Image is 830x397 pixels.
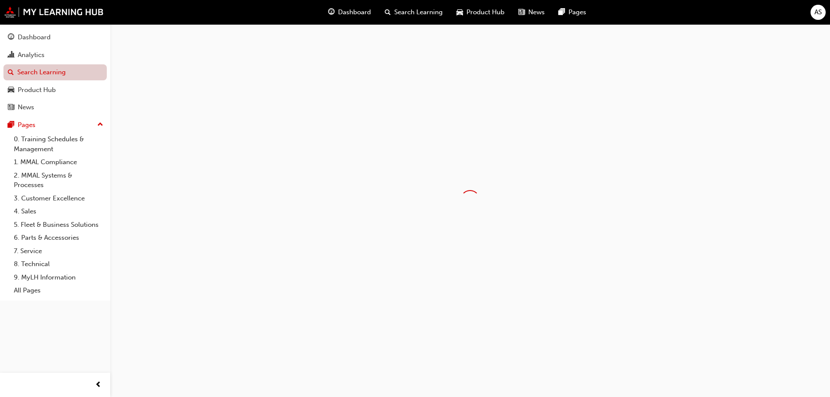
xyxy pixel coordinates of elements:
span: Search Learning [394,7,443,17]
a: 5. Fleet & Business Solutions [10,218,107,232]
a: 2. MMAL Systems & Processes [10,169,107,192]
span: AS [814,7,822,17]
div: Product Hub [18,85,56,95]
span: car-icon [8,86,14,94]
span: pages-icon [559,7,565,18]
a: pages-iconPages [552,3,593,21]
a: 6. Parts & Accessories [10,231,107,245]
a: Analytics [3,47,107,63]
div: Analytics [18,50,45,60]
a: 4. Sales [10,205,107,218]
a: car-iconProduct Hub [450,3,511,21]
a: news-iconNews [511,3,552,21]
img: mmal [4,6,104,18]
a: 7. Service [10,245,107,258]
span: News [528,7,545,17]
a: 1. MMAL Compliance [10,156,107,169]
a: 9. MyLH Information [10,271,107,284]
span: guage-icon [8,34,14,41]
span: pages-icon [8,121,14,129]
a: Search Learning [3,64,107,80]
button: Pages [3,117,107,133]
a: 3. Customer Excellence [10,192,107,205]
a: News [3,99,107,115]
a: search-iconSearch Learning [378,3,450,21]
span: Product Hub [466,7,504,17]
span: chart-icon [8,51,14,59]
div: Dashboard [18,32,51,42]
span: Pages [568,7,586,17]
span: Dashboard [338,7,371,17]
div: Pages [18,120,35,130]
a: Product Hub [3,82,107,98]
span: car-icon [456,7,463,18]
a: 0. Training Schedules & Management [10,133,107,156]
a: Dashboard [3,29,107,45]
a: All Pages [10,284,107,297]
a: 8. Technical [10,257,107,271]
span: news-icon [518,7,525,18]
span: guage-icon [328,7,335,18]
div: News [18,102,34,112]
span: search-icon [385,7,391,18]
a: guage-iconDashboard [321,3,378,21]
button: AS [811,5,826,20]
span: search-icon [8,69,14,76]
span: prev-icon [95,380,102,391]
span: up-icon [97,119,103,130]
button: DashboardAnalyticsSearch LearningProduct HubNews [3,28,107,117]
span: news-icon [8,104,14,111]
